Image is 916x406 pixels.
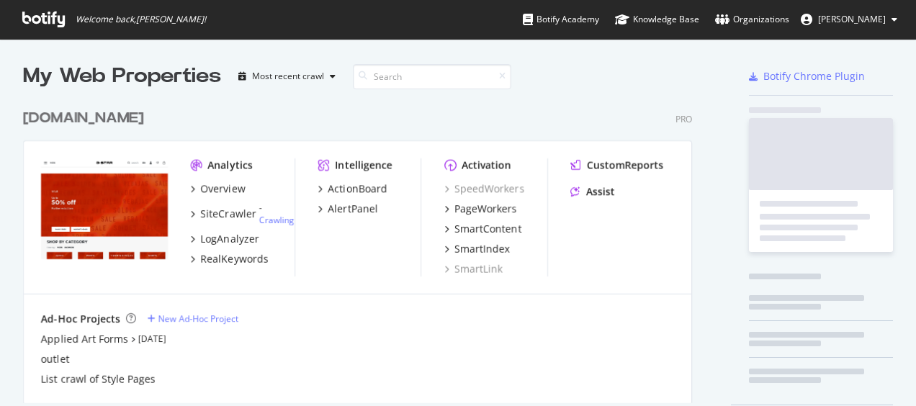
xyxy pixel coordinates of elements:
a: Crawling [259,214,295,226]
div: Botify Chrome Plugin [763,69,865,84]
div: Organizations [715,12,789,27]
a: Assist [571,184,615,199]
input: Search [353,64,511,89]
div: New Ad-Hoc Project [158,312,238,325]
a: AlertPanel [318,202,378,216]
a: RealKeywords [191,252,269,266]
a: SiteCrawler- Crawling [191,202,295,226]
div: SiteCrawler [201,207,256,221]
div: CustomReports [587,158,664,173]
a: SmartLink [444,262,503,276]
a: ActionBoard [318,181,387,196]
div: Analytics [208,158,253,173]
a: New Ad-Hoc Project [148,312,238,325]
div: Intelligence [336,158,392,173]
a: Overview [191,181,246,196]
span: Welcome back, [PERSON_NAME] ! [76,14,206,25]
a: PageWorkers [444,202,517,216]
div: LogAnalyzer [201,232,259,246]
a: List crawl of Style Pages [41,372,156,387]
div: Assist [586,184,615,199]
a: CustomReports [571,158,664,173]
div: ActionBoard [328,181,387,196]
div: SmartIndex [454,242,510,256]
a: Botify Chrome Plugin [749,69,865,84]
div: [DOMAIN_NAME] [23,108,144,129]
span: Alexa Kiradzhibashyan [818,13,886,25]
div: Knowledge Base [615,12,699,27]
a: SmartIndex [444,242,510,256]
div: Activation [462,158,511,173]
a: outlet [41,352,69,366]
div: SmartContent [454,222,521,236]
div: AlertPanel [328,202,378,216]
div: PageWorkers [454,202,517,216]
a: [DATE] [138,333,166,345]
a: SmartContent [444,222,521,236]
button: Most recent crawl [233,65,341,88]
div: Overview [201,181,246,196]
div: Pro [675,113,692,125]
a: LogAnalyzer [191,232,259,246]
div: RealKeywords [201,252,269,266]
img: www.g-star.com [41,158,168,259]
button: [PERSON_NAME] [789,8,909,31]
a: SpeedWorkers [444,181,524,196]
a: Applied Art Forms [41,332,128,346]
div: grid [23,91,704,403]
div: Ad-Hoc Projects [41,312,120,326]
a: [DOMAIN_NAME] [23,108,150,129]
div: My Web Properties [23,62,221,91]
div: Botify Academy [523,12,599,27]
div: - [259,202,295,226]
div: Most recent crawl [252,72,324,81]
